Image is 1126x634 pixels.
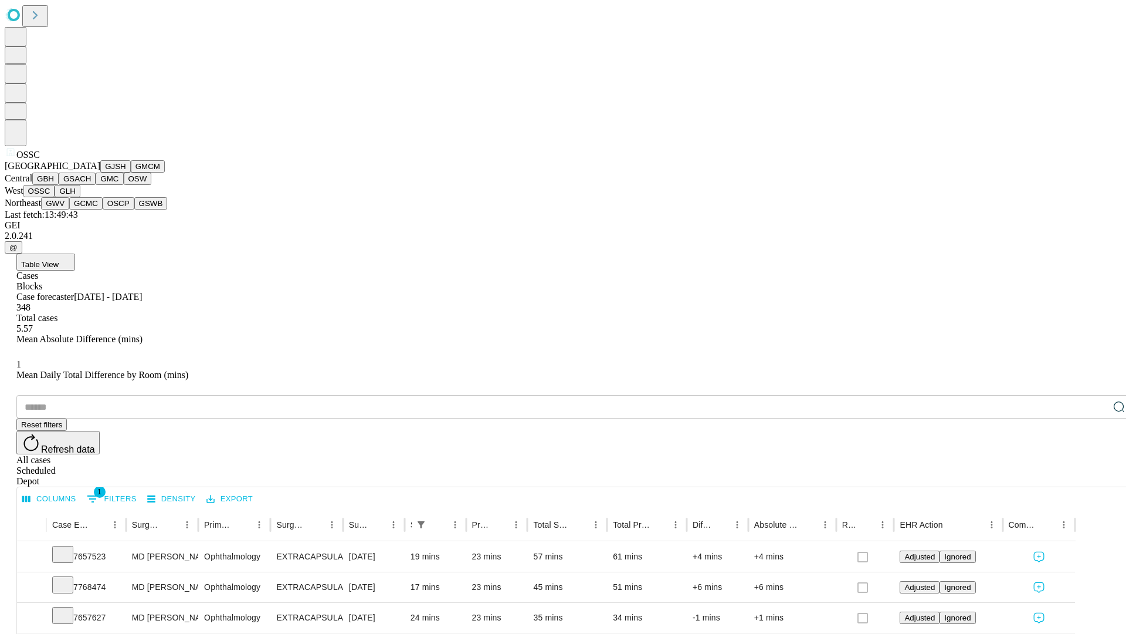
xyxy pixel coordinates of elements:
button: Menu [251,517,267,533]
button: Expand [23,578,40,598]
button: OSCP [103,197,134,210]
div: 35 mins [533,603,601,633]
button: Expand [23,608,40,629]
div: 61 mins [613,542,681,572]
button: OSSC [23,185,55,197]
div: Surgery Date [349,520,368,530]
div: 1 active filter [413,517,429,533]
button: Menu [817,517,833,533]
button: GWV [41,197,69,210]
button: Menu [874,517,891,533]
button: GMCM [131,160,165,173]
button: GSWB [134,197,168,210]
div: 7768474 [52,572,120,602]
button: GJSH [100,160,131,173]
div: 57 mins [533,542,601,572]
button: Sort [430,517,447,533]
div: 7657627 [52,603,120,633]
span: Mean Absolute Difference (mins) [16,334,143,344]
button: Sort [801,517,817,533]
div: Difference [693,520,711,530]
div: Ophthalmology [204,572,264,602]
div: +1 mins [754,603,830,633]
div: Absolute Difference [754,520,799,530]
button: Sort [571,517,588,533]
button: Sort [491,517,508,533]
div: 23 mins [472,572,522,602]
div: +6 mins [693,572,742,602]
button: Menu [1056,517,1072,533]
span: West [5,186,23,195]
div: EXTRACAPSULAR CATARACT REMOVAL WITH [MEDICAL_DATA] [276,603,337,633]
button: Menu [447,517,463,533]
span: Mean Daily Total Difference by Room (mins) [16,370,188,380]
button: GLH [55,185,80,197]
div: MD [PERSON_NAME] [PERSON_NAME] Md [132,603,192,633]
div: 19 mins [411,542,460,572]
span: @ [9,243,18,252]
button: Select columns [19,490,79,508]
div: 7657523 [52,542,120,572]
span: 1 [16,359,21,369]
span: [DATE] - [DATE] [74,292,142,302]
button: OSW [124,173,152,185]
button: Expand [23,547,40,568]
button: Menu [324,517,340,533]
span: OSSC [16,150,40,160]
button: Sort [713,517,729,533]
button: Sort [1039,517,1056,533]
div: GEI [5,220,1121,231]
div: [DATE] [349,572,399,602]
span: Total cases [16,313,57,323]
button: Ignored [940,612,975,624]
div: -1 mins [693,603,742,633]
button: Refresh data [16,431,100,454]
div: Resolved in EHR [842,520,857,530]
button: Density [144,490,199,508]
button: Menu [983,517,1000,533]
span: 348 [16,302,30,312]
div: 17 mins [411,572,460,602]
div: Scheduled In Room Duration [411,520,412,530]
span: 5.57 [16,323,33,333]
button: Reset filters [16,419,67,431]
button: Adjusted [900,581,940,593]
button: GBH [32,173,59,185]
button: Sort [235,517,251,533]
div: +6 mins [754,572,830,602]
div: 23 mins [472,603,522,633]
div: 2.0.241 [5,231,1121,241]
div: Case Epic Id [52,520,89,530]
button: Export [204,490,256,508]
button: Show filters [413,517,429,533]
button: GMC [96,173,123,185]
div: Surgery Name [276,520,306,530]
button: Adjusted [900,612,940,624]
span: Adjusted [904,552,935,561]
div: 24 mins [411,603,460,633]
div: 45 mins [533,572,601,602]
div: MD [PERSON_NAME] [PERSON_NAME] Md [132,542,192,572]
div: Primary Service [204,520,233,530]
div: Total Scheduled Duration [533,520,570,530]
div: 23 mins [472,542,522,572]
button: GSACH [59,173,96,185]
div: Total Predicted Duration [613,520,650,530]
button: Ignored [940,581,975,593]
button: Sort [307,517,324,533]
span: Adjusted [904,583,935,592]
button: Menu [385,517,402,533]
span: Adjusted [904,613,935,622]
div: [DATE] [349,542,399,572]
button: Menu [179,517,195,533]
div: MD [PERSON_NAME] [PERSON_NAME] Md [132,572,192,602]
div: 34 mins [613,603,681,633]
div: Ophthalmology [204,603,264,633]
span: Ignored [944,583,971,592]
div: EXTRACAPSULAR CATARACT REMOVAL WITH [MEDICAL_DATA] [276,542,337,572]
span: Ignored [944,552,971,561]
span: Table View [21,260,59,269]
span: [GEOGRAPHIC_DATA] [5,161,100,171]
div: 51 mins [613,572,681,602]
button: Show filters [84,490,140,508]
